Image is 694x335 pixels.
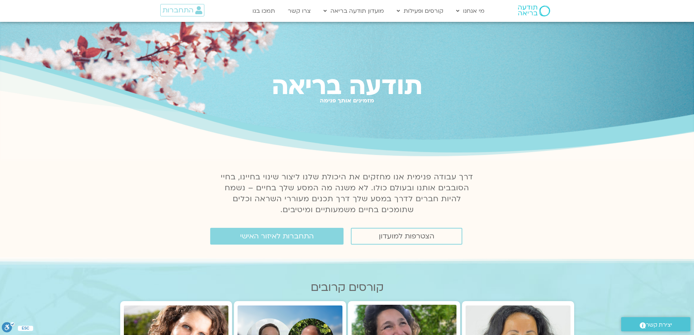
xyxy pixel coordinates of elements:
[284,4,314,18] a: צרו קשר
[393,4,447,18] a: קורסים ופעילות
[518,5,550,16] img: תודעה בריאה
[320,4,388,18] a: מועדון תודעה בריאה
[210,228,344,245] a: התחברות לאיזור האישי
[240,232,314,240] span: התחברות לאיזור האישי
[120,281,574,294] h2: קורסים קרובים
[452,4,488,18] a: מי אנחנו
[351,228,462,245] a: הצטרפות למועדון
[646,320,672,330] span: יצירת קשר
[621,317,690,331] a: יצירת קשר
[160,4,204,16] a: התחברות
[162,6,193,14] span: התחברות
[217,172,478,215] p: דרך עבודה פנימית אנו מחזקים את היכולת שלנו ליצור שינוי בחיינו, בחיי הסובבים אותנו ובעולם כולו. לא...
[379,232,434,240] span: הצטרפות למועדון
[249,4,279,18] a: תמכו בנו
